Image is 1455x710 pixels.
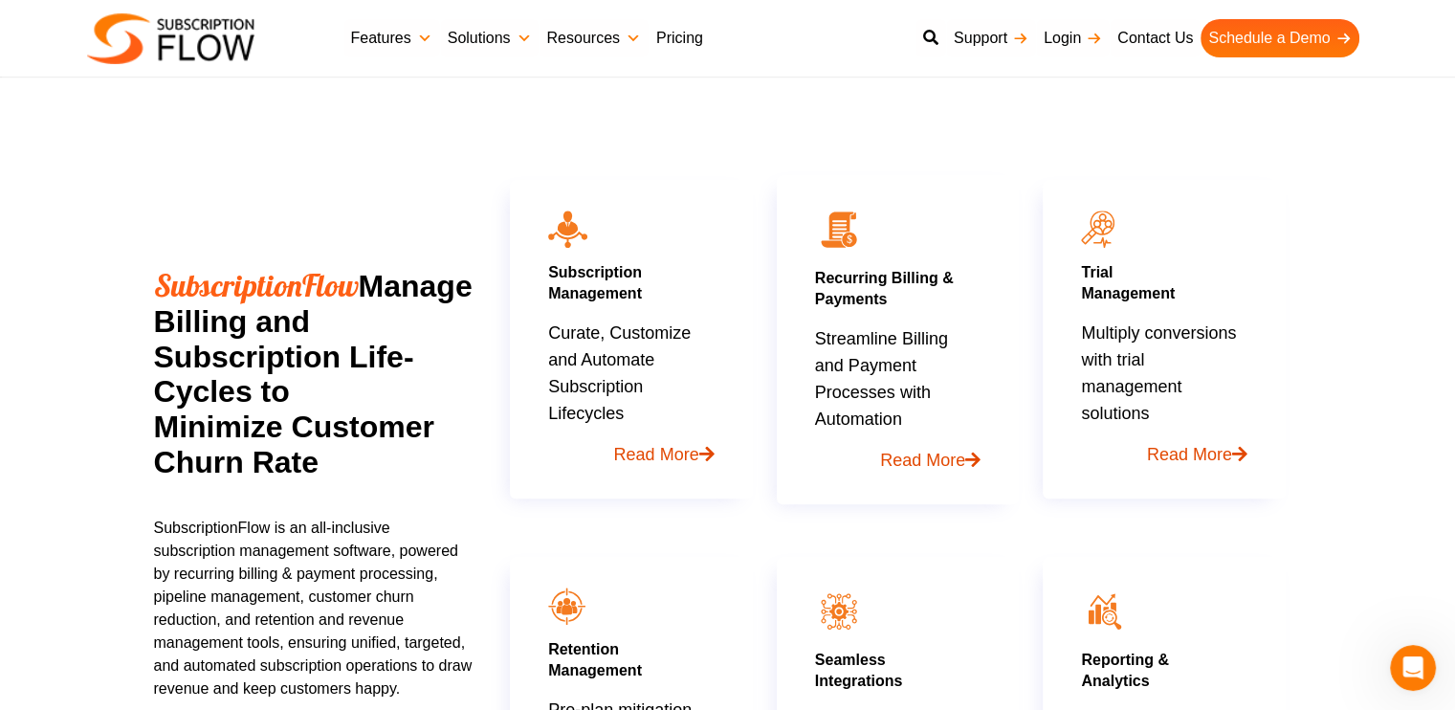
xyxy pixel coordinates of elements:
[154,268,474,480] h2: Manage Billing and Subscription Life-Cycles to Minimize Customer Churn Rate
[815,206,863,254] img: 02
[548,320,714,468] p: Curate, Customize and Automate Subscription Lifecycles
[1081,264,1175,301] a: TrialManagement
[440,19,540,57] a: Solutions
[548,588,585,625] img: icon9
[815,652,903,689] a: SeamlessIntegrations
[1201,19,1358,57] a: Schedule a Demo
[946,19,1036,57] a: Support
[649,19,711,57] a: Pricing
[548,264,642,301] a: Subscription Management
[815,433,981,474] a: Read More
[1390,645,1436,691] iframe: Intercom live chat
[548,641,642,678] a: RetentionManagement
[1110,19,1201,57] a: Contact Us
[154,517,474,700] p: SubscriptionFlow is an all-inclusive subscription management software, powered by recurring billi...
[548,427,714,468] a: Read More
[1081,320,1246,468] p: Multiply conversions with trial management solutions
[87,13,254,64] img: Subscriptionflow
[154,266,359,304] span: SubscriptionFlow
[1081,427,1246,468] a: Read More
[1081,588,1129,635] img: icon12
[815,270,954,307] a: Recurring Billing & Payments
[1081,211,1114,248] img: icon11
[1036,19,1110,57] a: Login
[548,211,587,247] img: icon10
[815,325,981,474] p: Streamline Billing and Payment Processes with Automation
[1081,652,1169,689] a: Reporting &Analytics
[539,19,648,57] a: Resources
[815,588,863,635] img: seamless integration
[343,19,440,57] a: Features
